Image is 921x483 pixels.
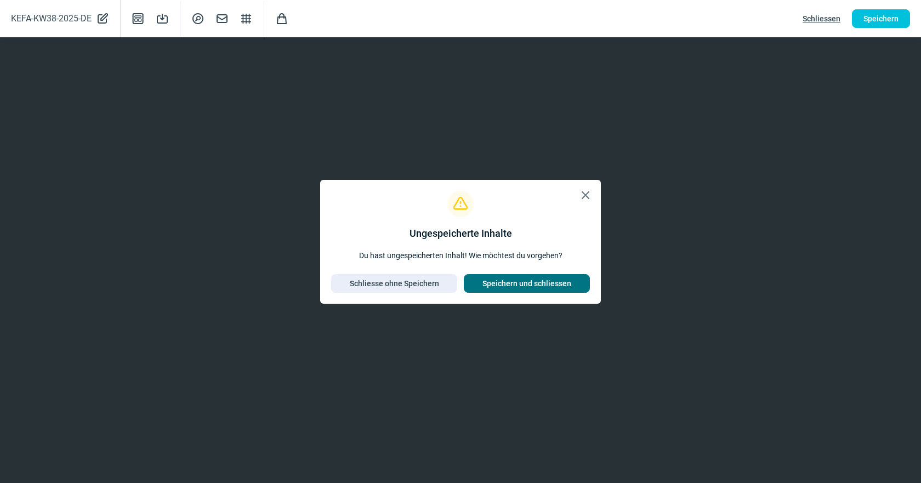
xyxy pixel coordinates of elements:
[331,274,457,293] button: Schliesse ohne Speichern
[410,226,512,241] div: Ungespeicherte Inhalte
[791,9,852,28] button: Schliessen
[852,9,910,28] button: Speichern
[803,10,840,27] span: Schliessen
[482,275,571,292] span: Speichern und schliessen
[359,250,562,261] div: Du hast ungespeicherten Inhalt! Wie möchtest du vorgehen?
[11,11,92,26] span: KEFA-KW38-2025-DE
[350,275,439,292] span: Schliesse ohne Speichern
[863,10,899,27] span: Speichern
[464,274,590,293] button: Speichern und schliessen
